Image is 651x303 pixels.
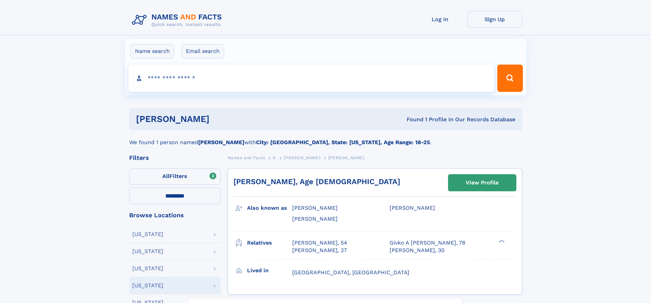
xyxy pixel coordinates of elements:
label: Filters [129,168,221,185]
div: [US_STATE] [132,283,163,288]
a: [PERSON_NAME], 54 [292,239,347,247]
span: [PERSON_NAME] [292,205,338,211]
div: Filters [129,155,221,161]
a: D [273,153,276,162]
a: Sign Up [467,11,522,28]
div: View Profile [466,175,499,191]
div: We found 1 person named with . [129,130,522,147]
span: [PERSON_NAME] [390,205,435,211]
div: [US_STATE] [132,232,163,237]
h3: Lived in [247,265,292,276]
b: [PERSON_NAME] [198,139,244,146]
div: Browse Locations [129,212,221,218]
label: Name search [131,44,174,58]
a: [PERSON_NAME] [284,153,320,162]
span: D [273,155,276,160]
h3: Relatives [247,237,292,249]
label: Email search [181,44,224,58]
a: [PERSON_NAME], 27 [292,247,347,254]
a: View Profile [448,175,516,191]
a: Log In [413,11,467,28]
span: [PERSON_NAME] [328,155,365,160]
span: [GEOGRAPHIC_DATA], [GEOGRAPHIC_DATA] [292,269,409,276]
button: Search Button [497,65,523,92]
span: [PERSON_NAME] [284,155,320,160]
h3: Also known as [247,202,292,214]
div: ❯ [497,239,505,243]
div: [US_STATE] [132,266,163,271]
b: City: [GEOGRAPHIC_DATA], State: [US_STATE], Age Range: 18-25 [256,139,430,146]
span: All [162,173,169,179]
a: Names and Facts [228,153,265,162]
span: [PERSON_NAME] [292,216,338,222]
div: Found 1 Profile In Our Records Database [308,116,515,123]
img: Logo Names and Facts [129,11,228,29]
a: [PERSON_NAME], Age [DEMOGRAPHIC_DATA] [233,177,400,186]
h1: [PERSON_NAME] [136,115,308,123]
div: [US_STATE] [132,249,163,254]
a: [PERSON_NAME], 30 [390,247,445,254]
input: search input [128,65,494,92]
a: Givko A [PERSON_NAME], 78 [390,239,465,247]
